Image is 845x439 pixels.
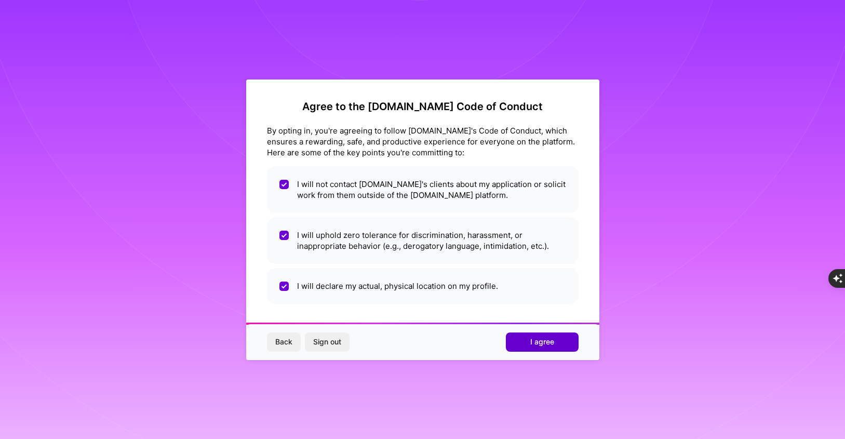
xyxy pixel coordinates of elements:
h2: Agree to the [DOMAIN_NAME] Code of Conduct [267,100,579,113]
button: Sign out [305,332,350,351]
li: I will not contact [DOMAIN_NAME]'s clients about my application or solicit work from them outside... [267,166,579,213]
button: I agree [506,332,579,351]
div: By opting in, you're agreeing to follow [DOMAIN_NAME]'s Code of Conduct, which ensures a rewardin... [267,125,579,158]
button: Back [267,332,301,351]
li: I will declare my actual, physical location on my profile. [267,268,579,304]
span: I agree [530,337,554,347]
li: I will uphold zero tolerance for discrimination, harassment, or inappropriate behavior (e.g., der... [267,217,579,264]
span: Back [275,337,292,347]
span: Sign out [313,337,341,347]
